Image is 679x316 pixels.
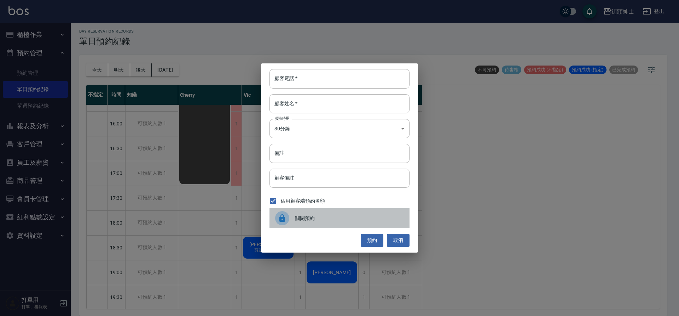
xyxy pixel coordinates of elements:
[269,208,410,228] div: 關閉預約
[295,215,404,222] span: 關閉預約
[361,234,383,247] button: 預約
[280,197,325,205] span: 佔用顧客端預約名額
[387,234,410,247] button: 取消
[274,116,289,121] label: 服務時長
[269,119,410,138] div: 30分鐘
